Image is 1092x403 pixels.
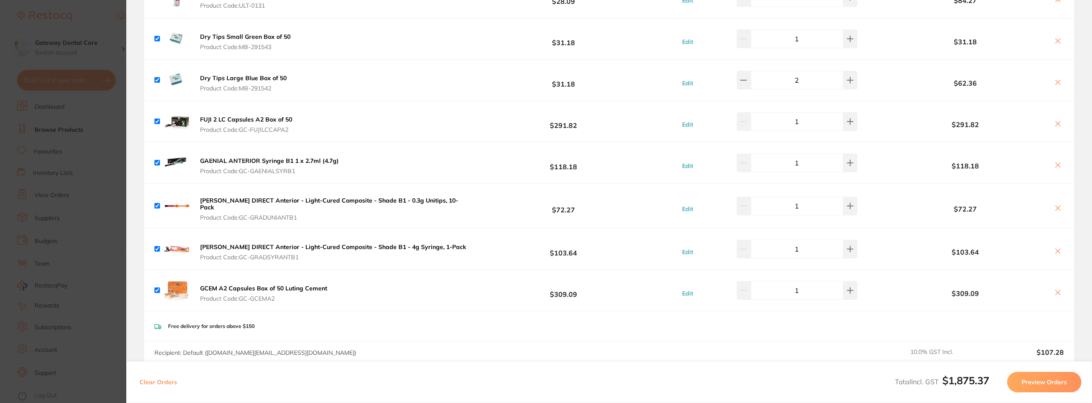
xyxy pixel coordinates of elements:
[168,323,255,329] p: Free delivery for orders above $150
[200,2,335,9] span: Product Code: ULT-0131
[197,243,469,261] button: [PERSON_NAME] DIRECT Anterior - Light-Cured Composite - Shade B1 - 4g Syringe, 1-Pack Product Cod...
[882,121,1048,128] b: $291.82
[882,205,1048,213] b: $72.27
[882,38,1048,46] b: $31.18
[200,197,458,211] b: [PERSON_NAME] DIRECT Anterior - Light-Cured Composite - Shade B1 - 0.3g Unitips, 10-Pack
[197,284,330,302] button: GCEM A2 Capsules Box of 50 Luting Cement Product Code:GC-GCEMA2
[473,155,654,171] b: $118.18
[200,254,466,261] span: Product Code: GC-GRADSYRANTB1
[990,348,1064,367] output: $107.28
[882,248,1048,256] b: $103.64
[154,349,356,357] span: Recipient: Default ( [DOMAIN_NAME][EMAIL_ADDRESS][DOMAIN_NAME] )
[200,85,287,92] span: Product Code: MB-291542
[680,290,696,297] button: Edit
[200,33,290,41] b: Dry Tips Small Green Box of 50
[680,38,696,46] button: Edit
[680,162,696,170] button: Edit
[163,149,191,177] img: eXppbXM1dA
[197,74,289,92] button: Dry Tips Large Blue Box of 50 Product Code:MB-291542
[882,290,1048,297] b: $309.09
[200,214,470,221] span: Product Code: GC-GRADUNIANTB1
[163,192,191,220] img: NWN2dzNlcg
[895,377,989,386] span: Total Incl. GST
[473,31,654,46] b: $31.18
[163,25,191,52] img: aWc0a3g5OQ
[882,79,1048,87] b: $62.36
[200,43,290,50] span: Product Code: MB-291543
[473,283,654,299] b: $309.09
[163,235,191,263] img: YmxmbmpoaA
[163,108,191,135] img: MGV6cWdqMw
[680,248,696,256] button: Edit
[200,168,339,174] span: Product Code: GC-GAENIALSYRB1
[942,374,989,387] b: $1,875.37
[200,295,327,302] span: Product Code: GC-GCEMA2
[680,205,696,213] button: Edit
[473,198,654,214] b: $72.27
[1007,372,1081,392] button: Preview Orders
[197,197,473,221] button: [PERSON_NAME] DIRECT Anterior - Light-Cured Composite - Shade B1 - 0.3g Unitips, 10-Pack Product ...
[197,116,295,133] button: FUJI 2 LC Capsules A2 Box of 50 Product Code:GC-FUJILCCAPA2
[473,241,654,257] b: $103.64
[200,284,327,292] b: GCEM A2 Capsules Box of 50 Luting Cement
[200,116,292,123] b: FUJI 2 LC Capsules A2 Box of 50
[200,126,292,133] span: Product Code: GC-FUJILCCAPA2
[163,277,191,304] img: N2dnYzRieA
[910,348,984,367] span: 10.0 % GST Incl.
[163,67,191,94] img: cmNqMThzYQ
[882,162,1048,170] b: $118.18
[200,74,287,82] b: Dry Tips Large Blue Box of 50
[473,72,654,88] b: $31.18
[197,157,341,175] button: GAENIAL ANTERIOR Syringe B1 1 x 2.7ml (4.7g) Product Code:GC-GAENIALSYRB1
[680,121,696,128] button: Edit
[473,113,654,129] b: $291.82
[680,79,696,87] button: Edit
[200,157,339,165] b: GAENIAL ANTERIOR Syringe B1 1 x 2.7ml (4.7g)
[197,33,293,51] button: Dry Tips Small Green Box of 50 Product Code:MB-291543
[137,372,180,392] button: Clear Orders
[200,243,466,251] b: [PERSON_NAME] DIRECT Anterior - Light-Cured Composite - Shade B1 - 4g Syringe, 1-Pack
